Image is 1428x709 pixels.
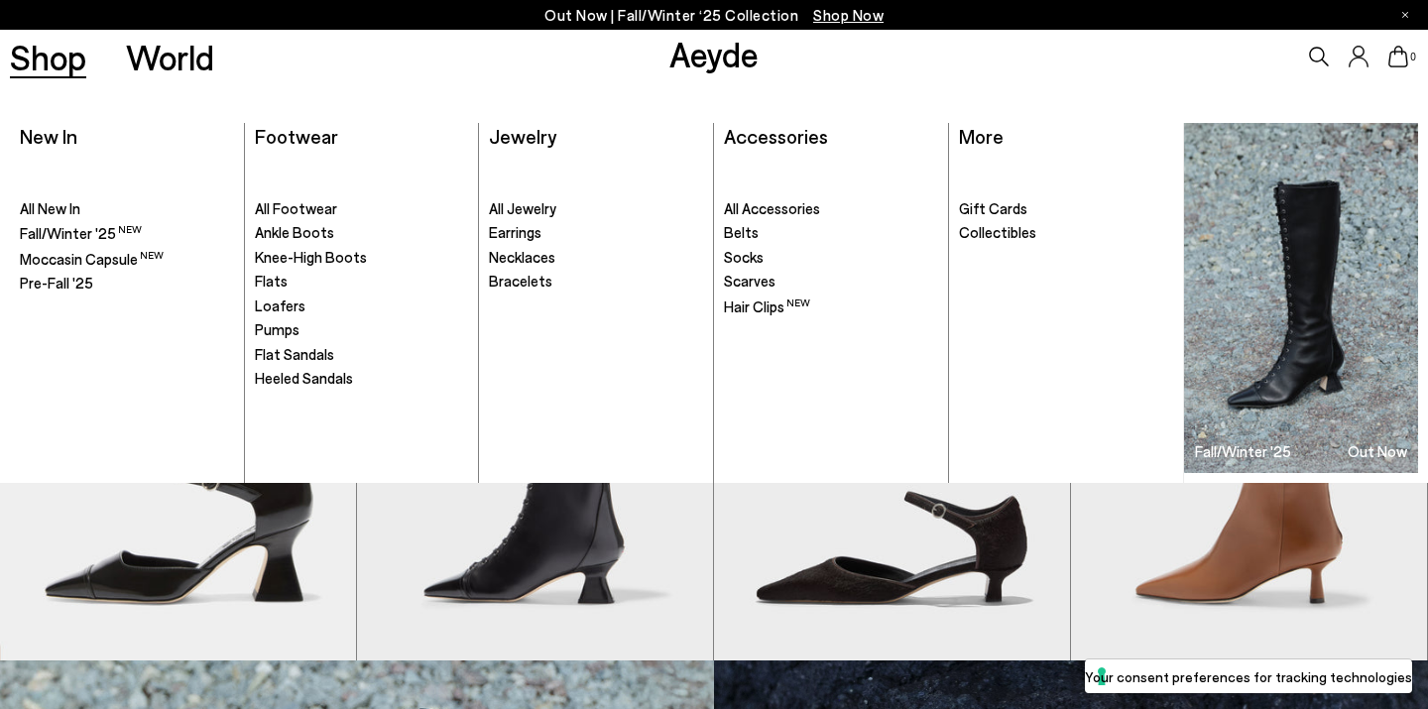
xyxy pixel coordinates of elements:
span: 0 [1408,52,1418,62]
a: World [126,40,214,74]
span: Pumps [255,320,299,338]
a: Belts [724,223,938,243]
span: Scarves [724,272,775,290]
a: All Jewelry [489,199,703,219]
span: Collectibles [959,223,1036,241]
a: Heeled Sandals [255,369,469,389]
a: Shop [10,40,86,74]
a: Accessories [724,124,828,148]
a: All Accessories [724,199,938,219]
span: Socks [724,248,764,266]
a: Footwear [255,124,338,148]
span: Ankle Boots [255,223,334,241]
span: Earrings [489,223,541,241]
span: Flats [255,272,288,290]
h3: Fall/Winter '25 [1195,444,1291,459]
a: Gift Cards [959,199,1174,219]
span: All Accessories [724,199,820,217]
span: Necklaces [489,248,555,266]
a: Flats [255,272,469,292]
a: Fall/Winter '25 Out Now [1184,123,1418,473]
a: 0 [1388,46,1408,67]
h3: Out Now [1348,444,1407,459]
span: Bracelets [489,272,552,290]
a: Jewelry [489,124,556,148]
button: Your consent preferences for tracking technologies [1085,659,1412,693]
span: Hair Clips [724,297,810,315]
span: Heeled Sandals [255,369,353,387]
a: Scarves [724,272,938,292]
a: New In [20,124,77,148]
a: Collectibles [959,223,1174,243]
a: Hair Clips [724,296,938,317]
img: Group_1295_900x.jpg [1184,123,1418,473]
span: Navigate to /collections/new-in [813,6,884,24]
span: Knee-High Boots [255,248,367,266]
span: Pre-Fall '25 [20,274,93,292]
span: Gift Cards [959,199,1027,217]
span: Flat Sandals [255,345,334,363]
a: Earrings [489,223,703,243]
label: Your consent preferences for tracking technologies [1085,666,1412,687]
span: All Footwear [255,199,337,217]
a: Necklaces [489,248,703,268]
span: Fall/Winter '25 [20,224,142,242]
a: Bracelets [489,272,703,292]
a: Socks [724,248,938,268]
span: Belts [724,223,759,241]
a: Moccasin Capsule [20,249,234,270]
span: Moccasin Capsule [20,250,164,268]
p: Out Now | Fall/Winter ‘25 Collection [544,3,884,28]
a: Ankle Boots [255,223,469,243]
a: Aeyde [669,33,759,74]
a: Fall/Winter '25 [20,223,234,244]
span: Loafers [255,296,305,314]
a: More [959,124,1004,148]
a: Knee-High Boots [255,248,469,268]
a: Loafers [255,296,469,316]
a: Pre-Fall '25 [20,274,234,294]
a: All Footwear [255,199,469,219]
span: All New In [20,199,80,217]
a: Pumps [255,320,469,340]
span: All Jewelry [489,199,556,217]
a: Flat Sandals [255,345,469,365]
a: All New In [20,199,234,219]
